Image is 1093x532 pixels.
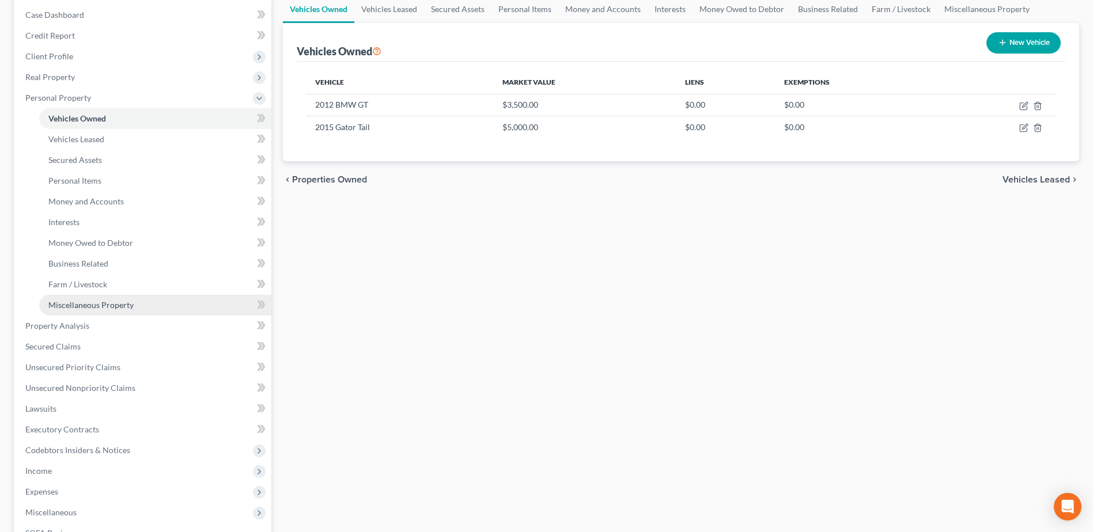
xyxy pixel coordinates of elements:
span: Case Dashboard [25,10,84,20]
td: $0.00 [676,94,774,116]
span: Personal Property [25,93,91,102]
td: $3,500.00 [493,94,676,116]
td: 2012 BMW GT [306,94,493,116]
a: Vehicles Leased [39,129,271,150]
th: Liens [676,71,774,94]
span: Vehicles Owned [48,113,106,123]
td: $0.00 [775,116,939,138]
a: Credit Report [16,25,271,46]
i: chevron_left [283,175,292,184]
span: Business Related [48,259,108,268]
span: Income [25,466,52,476]
a: Farm / Livestock [39,274,271,295]
a: Money and Accounts [39,191,271,212]
span: Money Owed to Debtor [48,238,133,248]
span: Miscellaneous [25,507,77,517]
td: $0.00 [676,116,774,138]
a: Property Analysis [16,316,271,336]
span: Real Property [25,72,75,82]
td: 2015 Gator Tail [306,116,493,138]
span: Unsecured Priority Claims [25,362,120,372]
a: Unsecured Nonpriority Claims [16,378,271,398]
button: New Vehicle [986,32,1061,54]
th: Market Value [493,71,676,94]
span: Unsecured Nonpriority Claims [25,383,135,393]
a: Personal Items [39,170,271,191]
span: Property Analysis [25,321,89,330]
button: chevron_left Properties Owned [283,175,367,184]
a: Miscellaneous Property [39,295,271,316]
td: $5,000.00 [493,116,676,138]
span: Properties Owned [292,175,367,184]
a: Executory Contracts [16,419,271,440]
span: Expenses [25,487,58,496]
a: Vehicles Owned [39,108,271,129]
a: Secured Claims [16,336,271,357]
a: Lawsuits [16,398,271,419]
a: Interests [39,212,271,233]
i: chevron_right [1070,175,1079,184]
th: Exemptions [775,71,939,94]
span: Money and Accounts [48,196,124,206]
th: Vehicle [306,71,493,94]
span: Vehicles Leased [48,134,104,144]
span: Vehicles Leased [1003,175,1070,184]
td: $0.00 [775,94,939,116]
span: Executory Contracts [25,424,99,434]
div: Open Intercom Messenger [1054,493,1081,520]
button: Vehicles Leased chevron_right [1003,175,1079,184]
span: Client Profile [25,51,73,61]
span: Secured Assets [48,155,102,165]
span: Interests [48,217,80,227]
span: Farm / Livestock [48,279,107,289]
span: Secured Claims [25,341,81,351]
a: Unsecured Priority Claims [16,357,271,378]
span: Personal Items [48,176,101,185]
span: Credit Report [25,31,75,40]
a: Business Related [39,253,271,274]
a: Money Owed to Debtor [39,233,271,253]
span: Lawsuits [25,404,56,413]
div: Vehicles Owned [297,44,381,58]
span: Miscellaneous Property [48,300,134,310]
span: Codebtors Insiders & Notices [25,445,130,455]
a: Secured Assets [39,150,271,170]
a: Case Dashboard [16,5,271,25]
